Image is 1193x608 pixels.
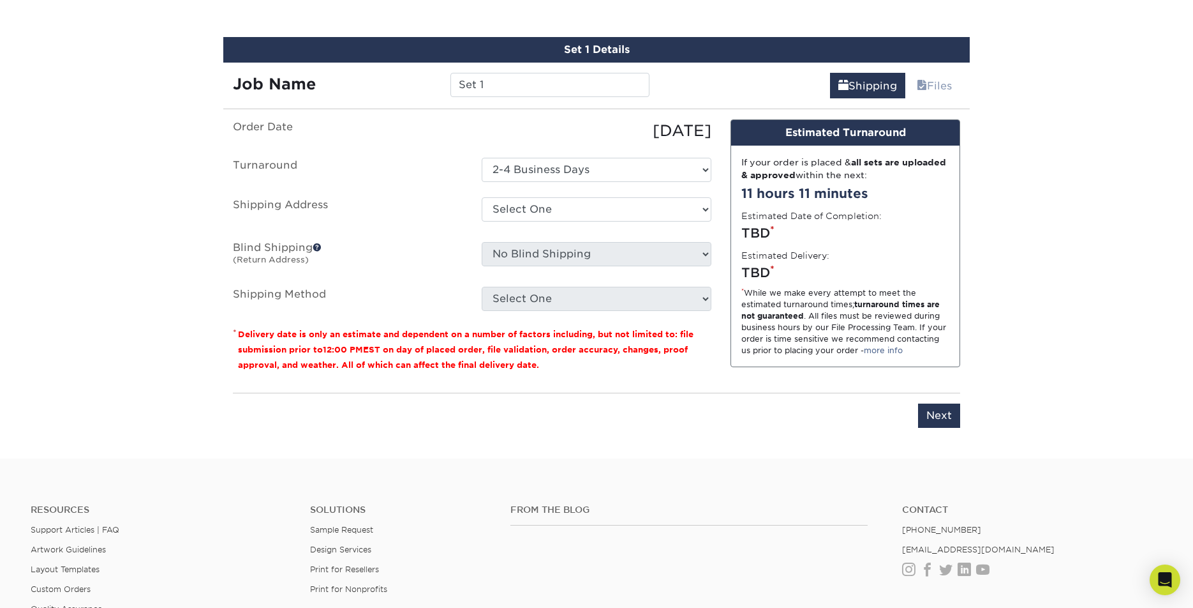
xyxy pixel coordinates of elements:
[902,525,981,535] a: [PHONE_NUMBER]
[741,263,949,282] div: TBD
[310,505,491,515] h4: Solutions
[741,209,882,222] label: Estimated Date of Completion:
[472,119,721,142] div: [DATE]
[450,73,649,97] input: Enter a job name
[223,119,472,142] label: Order Date
[310,525,373,535] a: Sample Request
[918,404,960,428] input: Next
[902,545,1055,554] a: [EMAIL_ADDRESS][DOMAIN_NAME]
[510,505,868,515] h4: From the Blog
[310,565,379,574] a: Print for Resellers
[323,345,363,354] span: 12:00 PM
[310,545,371,554] a: Design Services
[1150,565,1180,595] div: Open Intercom Messenger
[223,37,970,63] div: Set 1 Details
[741,249,829,262] label: Estimated Delivery:
[741,287,949,356] div: While we make every attempt to meet the estimated turnaround times; . All files must be reviewed ...
[31,505,291,515] h4: Resources
[830,73,905,98] a: Shipping
[31,545,106,554] a: Artwork Guidelines
[310,584,387,594] a: Print for Nonprofits
[731,120,960,146] div: Estimated Turnaround
[238,330,693,370] small: Delivery date is only an estimate and dependent on a number of factors including, but not limited...
[223,197,472,227] label: Shipping Address
[233,75,316,93] strong: Job Name
[838,80,848,92] span: shipping
[233,255,309,264] small: (Return Address)
[741,156,949,182] div: If your order is placed & within the next:
[917,80,927,92] span: files
[864,346,903,355] a: more info
[908,73,960,98] a: Files
[741,224,949,243] div: TBD
[31,525,119,535] a: Support Articles | FAQ
[741,184,949,203] div: 11 hours 11 minutes
[223,242,472,271] label: Blind Shipping
[902,505,1162,515] a: Contact
[223,158,472,182] label: Turnaround
[223,287,472,311] label: Shipping Method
